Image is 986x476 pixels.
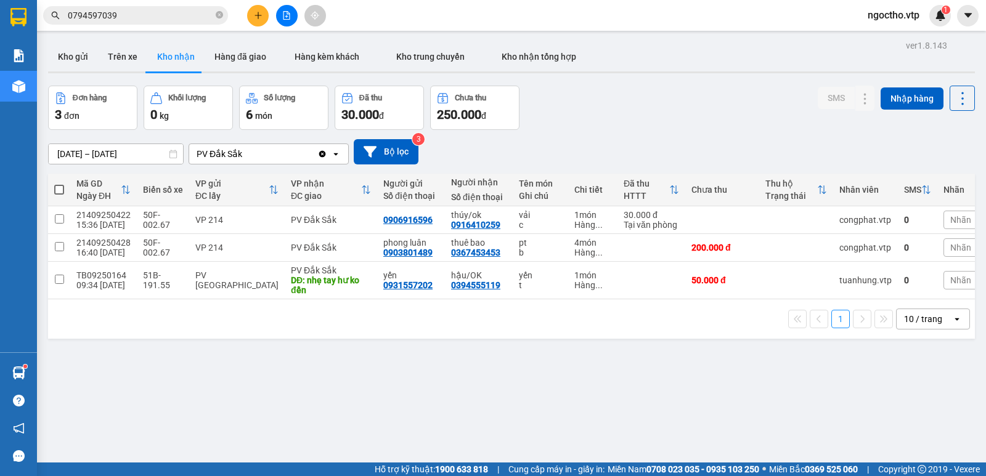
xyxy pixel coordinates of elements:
div: Nhân viên [839,185,892,195]
span: file-add [282,11,291,20]
span: ngoctho.vtp [858,7,929,23]
div: PV Đắk Sắk [197,148,242,160]
span: đơn [64,111,79,121]
span: caret-down [963,10,974,21]
div: 0 [904,215,931,225]
svg: Clear value [317,149,327,159]
button: Nhập hàng [881,87,943,110]
div: TB09250164 [76,270,131,280]
div: 1 món [574,270,611,280]
div: 09:34 [DATE] [76,280,131,290]
div: pt [519,238,562,248]
div: ĐC giao [291,191,361,201]
span: | [867,462,869,476]
div: 21409250428 [76,238,131,248]
button: caret-down [957,5,979,26]
span: 1 [943,6,948,14]
div: Hàng thông thường [574,248,611,257]
div: ver 1.8.143 [906,39,947,52]
span: 6 [246,107,253,122]
span: 30.000 [341,107,379,122]
div: Hàng thông thường [574,280,611,290]
span: 0 [150,107,157,122]
div: Chưa thu [455,94,486,102]
span: message [13,450,25,462]
div: hậu/OK [451,270,507,280]
div: 0394555119 [451,280,500,290]
div: Thu hộ [765,179,817,188]
span: Kho trung chuyển [396,52,465,62]
div: 51B-191.55 [143,270,183,290]
button: 1 [831,310,850,328]
img: icon-new-feature [935,10,946,21]
span: kg [160,111,169,121]
th: Toggle SortBy [285,174,377,206]
div: congphat.vtp [839,243,892,252]
div: c [519,220,562,230]
button: Số lượng6món [239,86,328,130]
button: SMS [818,87,855,109]
svg: open [952,314,962,324]
div: 200.000 đ [691,243,753,252]
div: VP 214 [195,243,279,252]
div: Tại văn phòng [624,220,679,230]
span: plus [254,11,263,20]
span: ... [595,220,603,230]
sup: 3 [412,133,425,145]
div: 21409250422 [76,210,131,220]
strong: 0708 023 035 - 0935 103 250 [646,464,759,474]
div: 0367453453 [451,248,500,257]
div: PV Đắk Sắk [291,215,371,225]
div: 30.000 đ [624,210,679,220]
div: 50F-002.67 [143,210,183,230]
span: search [51,11,60,20]
span: đ [481,111,486,121]
div: 0 [904,243,931,252]
div: Tên món [519,179,562,188]
div: Người nhận [451,177,507,187]
div: DĐ: nhẹ tay hư ko đền [291,275,371,295]
span: notification [13,422,25,434]
img: warehouse-icon [12,80,25,93]
div: 0906916596 [383,215,433,225]
img: solution-icon [12,49,25,62]
img: warehouse-icon [12,366,25,379]
span: 250.000 [437,107,481,122]
div: Đã thu [359,94,382,102]
div: Số điện thoại [451,192,507,202]
span: close-circle [216,10,223,22]
div: PV Đắk Sắk [291,265,371,275]
div: ĐC lấy [195,191,269,201]
button: Kho nhận [147,42,205,71]
div: Chưa thu [691,185,753,195]
span: Nhãn [950,215,971,225]
div: Số điện thoại [383,191,439,201]
input: Tìm tên, số ĐT hoặc mã đơn [68,9,213,22]
button: Đơn hàng3đơn [48,86,137,130]
span: ... [595,280,603,290]
span: Kho nhận tổng hợp [502,52,576,62]
div: 0903801489 [383,248,433,257]
div: phong luân [383,238,439,248]
span: question-circle [13,395,25,406]
div: 0931557202 [383,280,433,290]
th: Toggle SortBy [189,174,285,206]
button: Hàng đã giao [205,42,276,71]
span: Nhãn [950,275,971,285]
div: 16:40 [DATE] [76,248,131,257]
button: Trên xe [98,42,147,71]
sup: 1 [942,6,950,14]
div: Chi tiết [574,185,611,195]
button: Chưa thu250.000đ [430,86,519,130]
button: Khối lượng0kg [144,86,233,130]
span: Cung cấp máy in - giấy in: [508,462,605,476]
div: VP nhận [291,179,361,188]
span: 3 [55,107,62,122]
div: Người gửi [383,179,439,188]
strong: 0369 525 060 [805,464,858,474]
button: file-add [276,5,298,26]
svg: open [331,149,341,159]
div: Đơn hàng [73,94,107,102]
sup: 1 [23,365,27,368]
div: Trạng thái [765,191,817,201]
